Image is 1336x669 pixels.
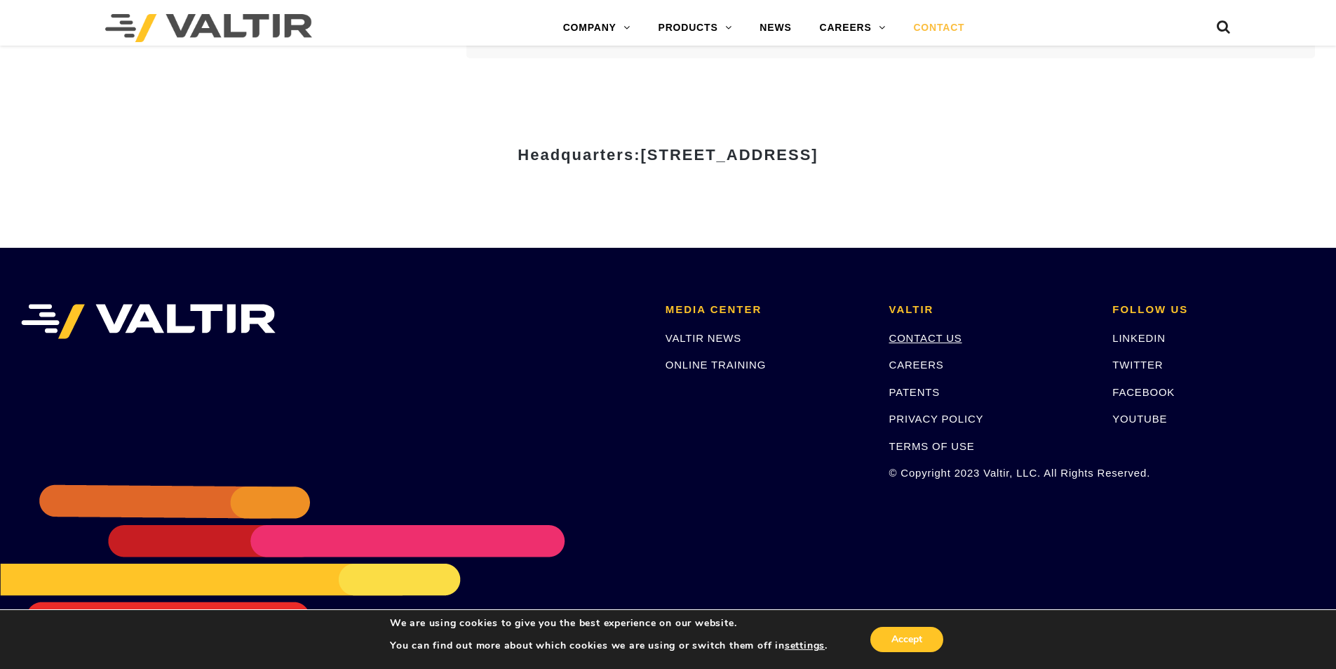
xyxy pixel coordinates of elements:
[870,627,943,652] button: Accept
[889,359,944,371] a: CAREERS
[889,304,1092,316] h2: VALTIR
[899,14,978,42] a: CONTACT
[666,359,766,371] a: ONLINE TRAINING
[549,14,645,42] a: COMPANY
[21,304,276,339] img: VALTIR
[889,332,962,344] a: CONTACT US
[889,386,940,398] a: PATENTS
[666,304,868,316] h2: MEDIA CENTER
[785,640,825,652] button: settings
[1112,332,1166,344] a: LINKEDIN
[889,465,1092,481] p: © Copyright 2023 Valtir, LLC. All Rights Reserved.
[390,640,828,652] p: You can find out more about which cookies we are using or switch them off in .
[666,332,741,344] a: VALTIR NEWS
[390,617,828,630] p: We are using cookies to give you the best experience on our website.
[1112,304,1315,316] h2: FOLLOW US
[1112,413,1167,425] a: YOUTUBE
[1112,359,1163,371] a: TWITTER
[889,440,975,452] a: TERMS OF USE
[640,146,818,164] span: [STREET_ADDRESS]
[806,14,900,42] a: CAREERS
[745,14,805,42] a: NEWS
[889,413,984,425] a: PRIVACY POLICY
[645,14,746,42] a: PRODUCTS
[518,146,818,164] strong: Headquarters:
[105,14,312,42] img: Valtir
[1112,386,1175,398] a: FACEBOOK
